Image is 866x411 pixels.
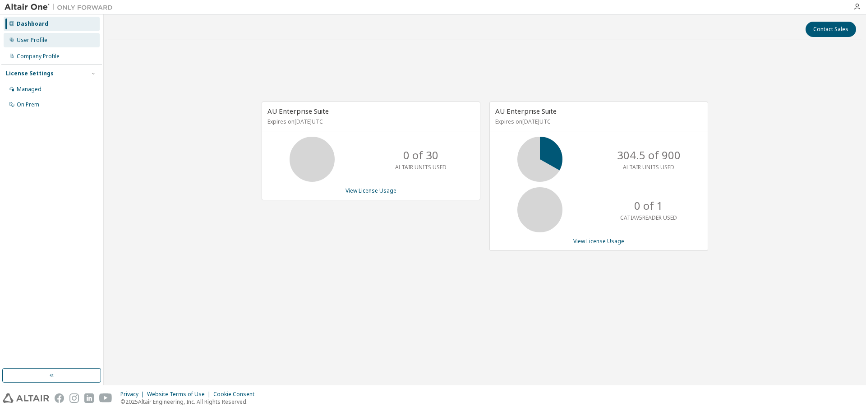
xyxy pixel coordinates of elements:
[84,393,94,403] img: linkedin.svg
[120,398,260,406] p: © 2025 Altair Engineering, Inc. All Rights Reserved.
[99,393,112,403] img: youtube.svg
[806,22,856,37] button: Contact Sales
[267,106,329,115] span: AU Enterprise Suite
[623,163,674,171] p: ALTAIR UNITS USED
[3,393,49,403] img: altair_logo.svg
[620,214,677,222] p: CATIAV5READER USED
[267,118,472,125] p: Expires on [DATE] UTC
[573,237,624,245] a: View License Usage
[634,198,663,213] p: 0 of 1
[17,101,39,108] div: On Prem
[6,70,54,77] div: License Settings
[17,53,60,60] div: Company Profile
[395,163,447,171] p: ALTAIR UNITS USED
[213,391,260,398] div: Cookie Consent
[495,106,557,115] span: AU Enterprise Suite
[147,391,213,398] div: Website Terms of Use
[403,148,438,163] p: 0 of 30
[69,393,79,403] img: instagram.svg
[345,187,396,194] a: View License Usage
[617,148,681,163] p: 304.5 of 900
[495,118,700,125] p: Expires on [DATE] UTC
[17,20,48,28] div: Dashboard
[17,37,47,44] div: User Profile
[55,393,64,403] img: facebook.svg
[120,391,147,398] div: Privacy
[17,86,41,93] div: Managed
[5,3,117,12] img: Altair One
